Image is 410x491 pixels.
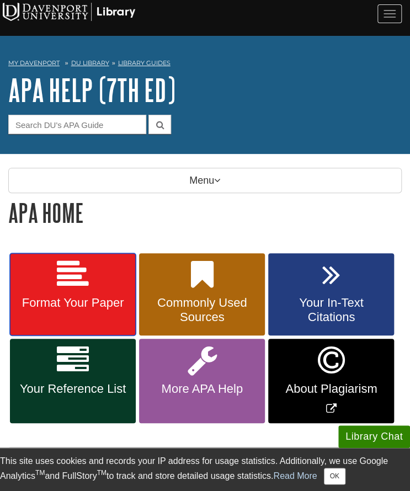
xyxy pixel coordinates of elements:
[10,339,136,423] a: Your Reference List
[139,339,265,423] a: More APA Help
[97,469,107,477] sup: TM
[268,253,394,336] a: Your In-Text Citations
[8,73,175,107] a: APA Help (7th Ed)
[268,339,394,423] a: Link opens in new window
[118,59,171,67] a: Library Guides
[35,469,45,477] sup: TM
[18,296,127,310] span: Format Your Paper
[139,253,265,336] a: Commonly Used Sources
[71,59,109,67] a: DU Library
[8,115,146,134] input: Search DU's APA Guide
[10,253,136,336] a: Format Your Paper
[338,425,410,448] button: Library Chat
[18,382,127,396] span: Your Reference List
[147,382,257,396] span: More APA Help
[276,382,386,396] span: About Plagiarism
[8,168,402,193] p: Menu
[8,58,60,68] a: My Davenport
[147,296,257,324] span: Commonly Used Sources
[273,471,317,480] a: Read More
[8,199,402,227] h1: APA Home
[324,468,345,484] button: Close
[3,3,135,21] img: Davenport University Logo
[276,296,386,324] span: Your In-Text Citations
